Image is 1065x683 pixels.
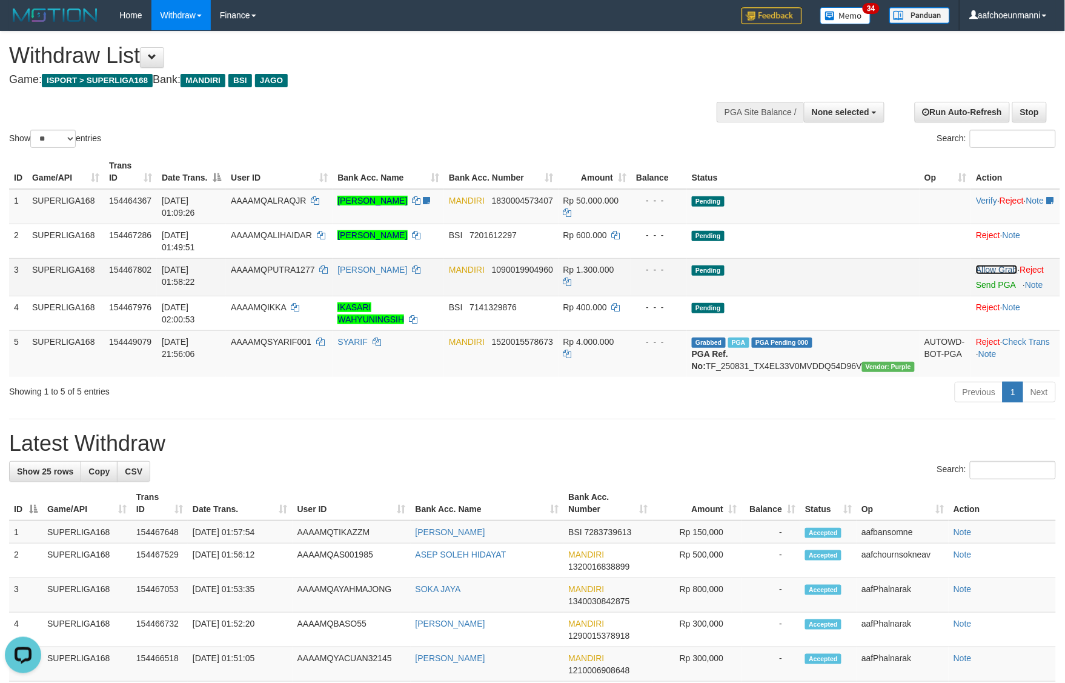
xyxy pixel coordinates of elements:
td: - [742,647,800,682]
a: Note [954,584,972,594]
span: AAAAMQALRAQJR [231,196,306,205]
span: MANDIRI [568,619,604,628]
span: Show 25 rows [17,467,73,476]
a: Stop [1012,102,1047,122]
span: AAAAMQALIHAIDAR [231,230,312,240]
td: 1 [9,189,27,224]
a: Note [1003,230,1021,240]
td: 3 [9,578,42,613]
span: [DATE] 21:56:06 [162,337,195,359]
td: Rp 300,000 [652,647,742,682]
span: AAAAMQIKKA [231,302,286,312]
span: Copy 1520015578673 to clipboard [492,337,553,347]
td: · [971,258,1060,296]
div: - - - [636,264,682,276]
span: JAGO [255,74,288,87]
a: Send PGA [976,280,1015,290]
span: ISPORT > SUPERLIGA168 [42,74,153,87]
td: SUPERLIGA168 [42,521,131,544]
a: [PERSON_NAME] [416,527,485,537]
td: 154467053 [131,578,188,613]
a: Verify [976,196,997,205]
td: SUPERLIGA168 [27,189,104,224]
label: Search: [937,130,1056,148]
th: Bank Acc. Number: activate to sort column ascending [444,155,559,189]
th: Action [971,155,1060,189]
a: [PERSON_NAME] [337,196,407,205]
span: MANDIRI [181,74,225,87]
button: Open LiveChat chat widget [5,5,41,41]
td: · · [971,189,1060,224]
td: [DATE] 01:52:20 [188,613,293,647]
td: · · [971,330,1060,377]
td: AAAAMQYACUAN32145 [293,647,411,682]
td: aafPhalnarak [857,578,949,613]
div: - - - [636,336,682,348]
a: Note [954,527,972,537]
span: Copy 7201612297 to clipboard [469,230,517,240]
th: Status [687,155,920,189]
td: 4 [9,296,27,330]
span: BSI [449,302,463,312]
a: Copy [81,461,118,482]
span: Pending [692,196,725,207]
img: MOTION_logo.png [9,6,101,24]
a: Note [954,619,972,628]
td: aafPhalnarak [857,613,949,647]
h4: Game: Bank: [9,74,698,86]
a: [PERSON_NAME] [337,230,407,240]
span: Accepted [805,585,841,595]
td: 2 [9,224,27,258]
span: Copy [88,467,110,476]
span: Accepted [805,654,841,664]
span: Copy 1210006908648 to clipboard [568,665,629,675]
span: Copy 1830004573407 to clipboard [492,196,553,205]
span: Copy 1090019904960 to clipboard [492,265,553,275]
a: 1 [1003,382,1023,402]
th: Status: activate to sort column ascending [800,486,857,521]
label: Search: [937,461,1056,479]
td: AAAAMQBASO55 [293,613,411,647]
td: [DATE] 01:56:12 [188,544,293,578]
td: Rp 300,000 [652,613,742,647]
td: SUPERLIGA168 [27,296,104,330]
th: Bank Acc. Name: activate to sort column ascending [333,155,444,189]
a: Next [1023,382,1056,402]
span: Pending [692,265,725,276]
img: Button%20Memo.svg [820,7,871,24]
span: Rp 1.300.000 [563,265,614,275]
span: Accepted [805,550,841,561]
td: aafchournsokneav [857,544,949,578]
span: MANDIRI [449,265,485,275]
a: IKASARI WAHYUNINGSIH [337,302,404,324]
td: SUPERLIGA168 [42,544,131,578]
a: Show 25 rows [9,461,81,482]
span: [DATE] 01:49:51 [162,230,195,252]
th: Bank Acc. Number: activate to sort column ascending [563,486,652,521]
span: CSV [125,467,142,476]
td: 154466732 [131,613,188,647]
a: Note [978,349,997,359]
td: Rp 150,000 [652,521,742,544]
div: PGA Site Balance / [717,102,804,122]
td: · [971,224,1060,258]
div: Showing 1 to 5 of 5 entries [9,381,435,398]
span: Rp 50.000.000 [563,196,619,205]
span: MANDIRI [568,653,604,663]
th: Op: activate to sort column ascending [857,486,949,521]
span: Rp 400.000 [563,302,607,312]
span: Grabbed [692,338,726,348]
a: Note [1003,302,1021,312]
td: 154467648 [131,521,188,544]
a: Note [1026,196,1044,205]
td: TF_250831_TX4EL33V0MVDDQ54D96V [687,330,920,377]
td: - [742,544,800,578]
td: 3 [9,258,27,296]
a: [PERSON_NAME] [416,653,485,663]
th: Bank Acc. Name: activate to sort column ascending [411,486,564,521]
td: · [971,296,1060,330]
span: Vendor URL: https://trx4.1velocity.biz [862,362,915,372]
td: SUPERLIGA168 [27,330,104,377]
label: Show entries [9,130,101,148]
span: [DATE] 01:58:22 [162,265,195,287]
